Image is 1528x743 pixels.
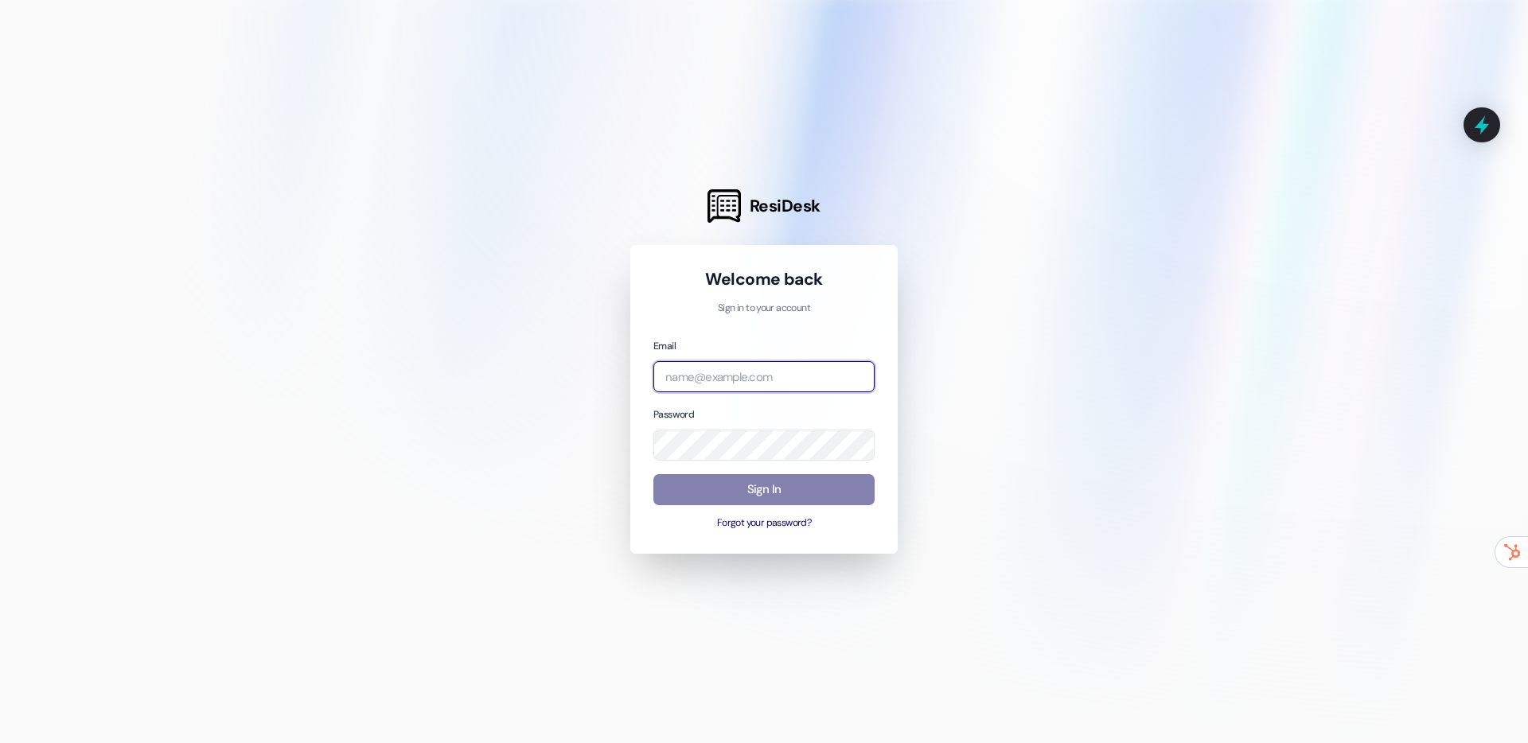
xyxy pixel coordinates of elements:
p: Sign in to your account [653,301,875,316]
label: Email [653,340,676,352]
label: Password [653,408,694,421]
h1: Welcome back [653,268,875,290]
button: Sign In [653,474,875,505]
button: Forgot your password? [653,516,875,531]
span: ResiDesk [750,195,821,217]
img: ResiDesk Logo [707,189,741,223]
input: name@example.com [653,361,875,392]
